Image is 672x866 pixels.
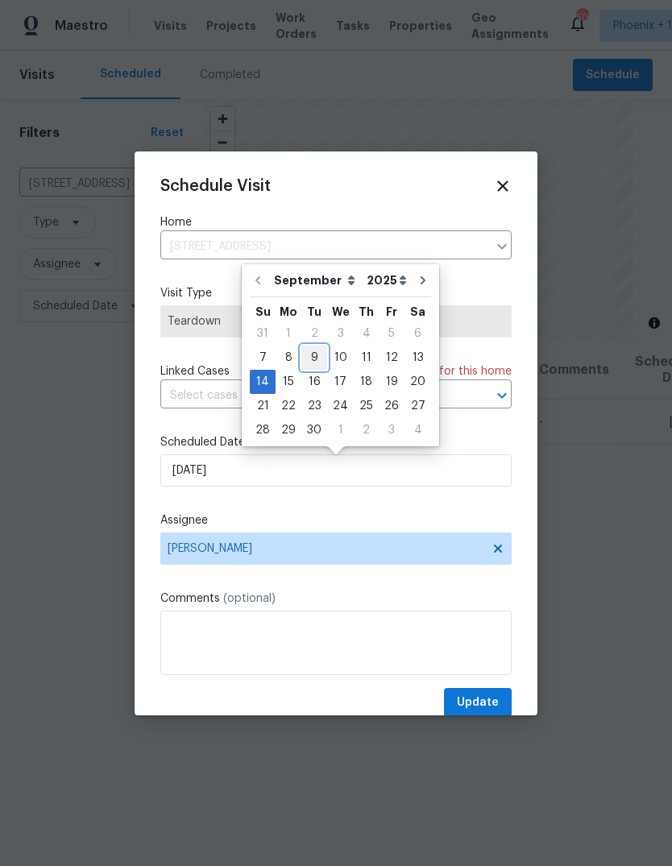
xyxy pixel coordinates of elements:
div: 26 [379,395,404,417]
div: Thu Sep 04 2025 [354,321,379,346]
label: Assignee [160,512,512,528]
button: Open [491,384,513,407]
div: Wed Sep 10 2025 [327,346,354,370]
div: 2 [301,322,327,345]
div: Thu Sep 11 2025 [354,346,379,370]
div: Sun Sep 21 2025 [250,394,276,418]
div: Mon Sep 22 2025 [276,394,301,418]
span: Linked Cases [160,363,230,379]
abbr: Tuesday [307,306,321,317]
abbr: Sunday [255,306,271,317]
div: Wed Oct 01 2025 [327,418,354,442]
div: 1 [276,322,301,345]
div: Thu Oct 02 2025 [354,418,379,442]
div: Tue Sep 09 2025 [301,346,327,370]
div: Wed Sep 03 2025 [327,321,354,346]
div: Sat Sep 27 2025 [404,394,431,418]
div: Thu Sep 25 2025 [354,394,379,418]
label: Comments [160,590,512,607]
span: [PERSON_NAME] [168,542,483,555]
div: 8 [276,346,301,369]
div: 22 [276,395,301,417]
abbr: Wednesday [332,306,350,317]
div: Wed Sep 17 2025 [327,370,354,394]
div: 3 [327,322,354,345]
label: Scheduled Date [160,434,512,450]
div: Tue Sep 02 2025 [301,321,327,346]
abbr: Friday [386,306,397,317]
button: Go to previous month [246,264,270,296]
div: 16 [301,371,327,393]
div: Sat Oct 04 2025 [404,418,431,442]
div: Sat Sep 06 2025 [404,321,431,346]
div: 4 [404,419,431,441]
div: Tue Sep 23 2025 [301,394,327,418]
input: Enter in an address [160,234,487,259]
label: Visit Type [160,285,512,301]
div: 14 [250,371,276,393]
span: Schedule Visit [160,178,271,194]
div: 21 [250,395,276,417]
div: 18 [354,371,379,393]
abbr: Saturday [410,306,425,317]
div: Fri Sep 26 2025 [379,394,404,418]
div: 31 [250,322,276,345]
input: Select cases [160,383,467,408]
div: 28 [250,419,276,441]
div: 20 [404,371,431,393]
div: 25 [354,395,379,417]
abbr: Thursday [359,306,374,317]
div: 13 [404,346,431,369]
div: Mon Sep 15 2025 [276,370,301,394]
select: Month [270,268,363,292]
div: 7 [250,346,276,369]
div: Tue Sep 16 2025 [301,370,327,394]
div: 27 [404,395,431,417]
span: Teardown [168,313,504,329]
div: Sun Aug 31 2025 [250,321,276,346]
label: Home [160,214,512,230]
div: Sun Sep 28 2025 [250,418,276,442]
abbr: Monday [280,306,297,317]
div: Fri Sep 12 2025 [379,346,404,370]
span: Update [457,693,499,713]
div: 10 [327,346,354,369]
div: 19 [379,371,404,393]
div: Wed Sep 24 2025 [327,394,354,418]
div: Tue Sep 30 2025 [301,418,327,442]
div: 5 [379,322,404,345]
div: Sat Sep 13 2025 [404,346,431,370]
div: 6 [404,322,431,345]
button: Update [444,688,512,718]
div: 23 [301,395,327,417]
div: 2 [354,419,379,441]
div: 30 [301,419,327,441]
div: 15 [276,371,301,393]
select: Year [363,268,411,292]
div: 12 [379,346,404,369]
div: Mon Sep 01 2025 [276,321,301,346]
div: 1 [327,419,354,441]
div: 11 [354,346,379,369]
div: Sun Sep 14 2025 [250,370,276,394]
div: Mon Sep 29 2025 [276,418,301,442]
div: 24 [327,395,354,417]
div: Sat Sep 20 2025 [404,370,431,394]
div: Fri Oct 03 2025 [379,418,404,442]
span: (optional) [223,593,276,604]
input: M/D/YYYY [160,454,512,487]
div: 3 [379,419,404,441]
div: Sun Sep 07 2025 [250,346,276,370]
button: Go to next month [411,264,435,296]
span: Close [494,177,512,195]
div: 17 [327,371,354,393]
div: Thu Sep 18 2025 [354,370,379,394]
div: Mon Sep 08 2025 [276,346,301,370]
div: 4 [354,322,379,345]
div: Fri Sep 05 2025 [379,321,404,346]
div: 9 [301,346,327,369]
div: Fri Sep 19 2025 [379,370,404,394]
div: 29 [276,419,301,441]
